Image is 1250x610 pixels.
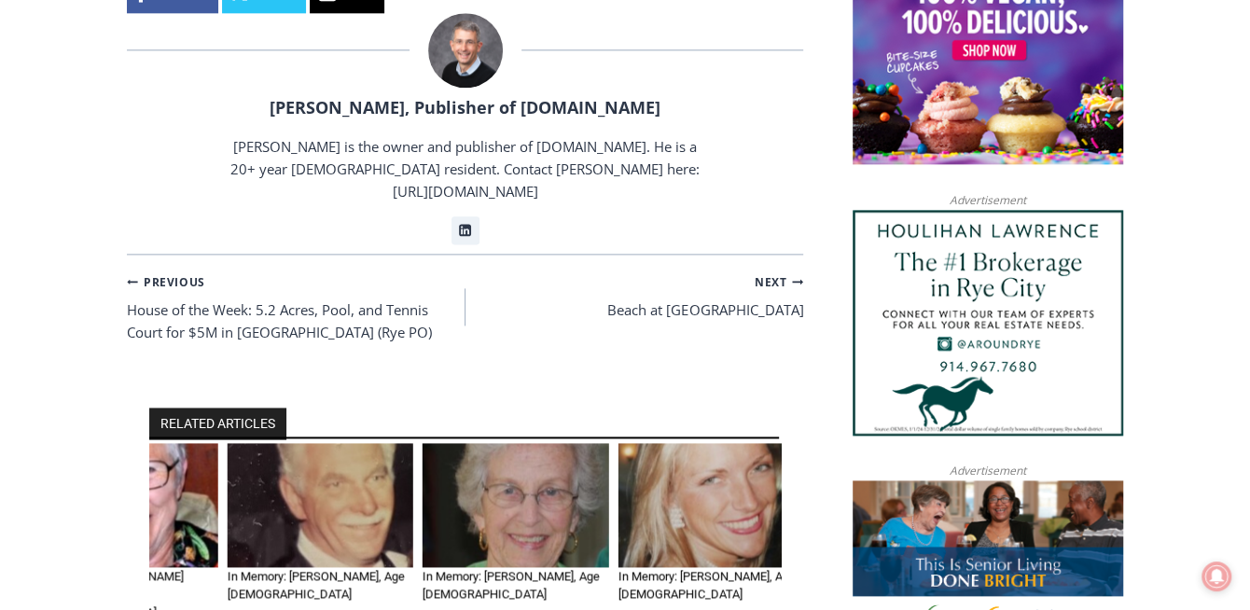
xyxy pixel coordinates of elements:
a: In Memory: [PERSON_NAME], Age [DEMOGRAPHIC_DATA] [618,569,795,602]
a: NextBeach at [GEOGRAPHIC_DATA] [465,270,804,322]
span: Advertisement [931,191,1045,209]
nav: Posts [127,270,803,344]
h2: RELATED ARTICLES [149,408,286,439]
span: Advertisement [931,462,1045,479]
a: In Memory: [PERSON_NAME], Age [DEMOGRAPHIC_DATA] [228,569,405,602]
img: Houlihan Lawrence The #1 Brokerage in Rye City [853,210,1123,436]
a: [PERSON_NAME], Publisher of [DOMAIN_NAME] [270,96,660,118]
a: PreviousHouse of the Week: 5.2 Acres, Pool, and Tennis Court for $5M in [GEOGRAPHIC_DATA] (Rye PO) [127,270,465,344]
small: Next [755,273,803,291]
img: Tiffany O'Toole, Age 55 [618,443,803,567]
img: Obituary - Belle G. Heneberger [423,443,608,567]
p: [PERSON_NAME] is the owner and publisher of [DOMAIN_NAME]. He is a 20+ year [DEMOGRAPHIC_DATA] re... [229,135,702,202]
a: In Memory: [PERSON_NAME], Age [DEMOGRAPHIC_DATA] [423,569,600,602]
small: Previous [127,273,205,291]
img: Obituary - Beverley Hill Windatt [33,443,218,567]
img: Obituary - Robert Fischer [228,443,413,567]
